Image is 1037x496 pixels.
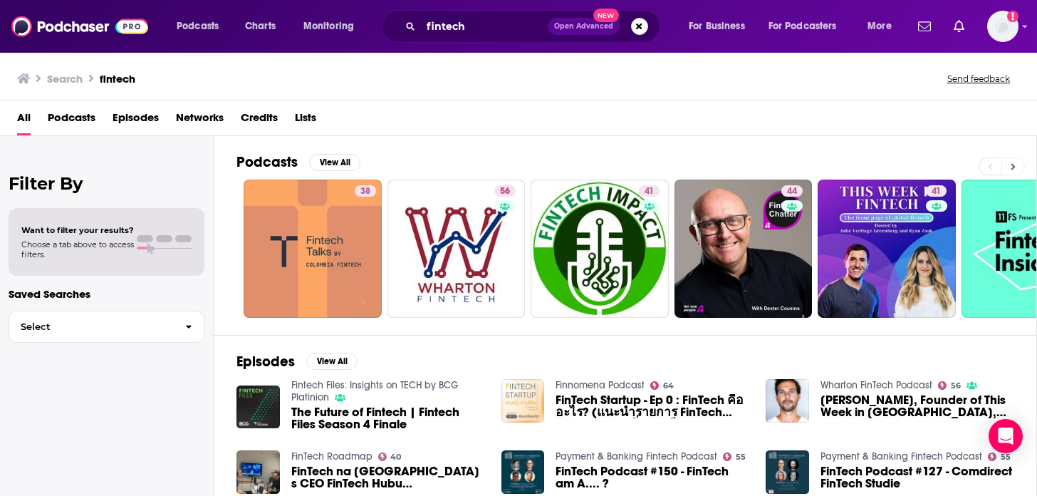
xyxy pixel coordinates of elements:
[236,450,280,494] img: FinTech na Slovensku s CEO FinTech Hubu Slovakia Jurajom Kralikom a podpředsedou Slovenské FinTec...
[932,185,941,199] span: 41
[689,16,745,36] span: For Business
[360,185,370,199] span: 38
[987,11,1018,42] span: Logged in as InkhouseWaltham
[21,225,134,235] span: Want to filter your results?
[176,106,224,135] a: Networks
[554,23,613,30] span: Open Advanced
[556,394,749,418] a: FinTech Startup - Ep 0 : FinTech คืออะไร? (แนะนำรายการ FinTech Startup แห่งหนึ่งย่านสีลม)
[820,450,982,463] a: Payment & Banking Fintech Podcast
[989,419,1023,453] div: Open Intercom Messenger
[650,381,674,390] a: 64
[395,10,674,43] div: Search podcasts, credits, & more...
[291,406,484,430] a: The Future of Fintech | Fintech Files Season 4 Finale
[820,394,1013,418] span: [PERSON_NAME], Founder of This Week in [GEOGRAPHIC_DATA], GP of The Fintech Fund - A leading voic...
[759,15,858,38] button: open menu
[820,394,1013,418] a: Nik Milanović, Founder of This Week in Fintech, GP of The Fintech Fund - A leading voice in fintech
[1007,11,1018,22] svg: Add a profile image
[236,153,298,171] h2: Podcasts
[867,16,892,36] span: More
[531,180,669,318] a: 41
[48,106,95,135] a: Podcasts
[987,11,1018,42] button: Show profile menu
[723,453,746,461] a: 55
[501,450,545,494] img: FinTech Podcast #150 - FinTech am A.... ?
[987,11,1018,42] img: User Profile
[736,454,746,460] span: 55
[820,379,932,391] a: Wharton FinTech Podcast
[21,239,134,259] span: Choose a tab above to access filters.
[47,72,83,86] h3: Search
[818,180,956,318] a: 41
[768,16,837,36] span: For Podcasters
[306,353,358,370] button: View All
[295,106,316,135] a: Lists
[9,322,174,331] span: Select
[291,465,484,490] span: FinTech na [GEOGRAPHIC_DATA] s CEO FinTech Hubu [GEOGRAPHIC_DATA] [PERSON_NAME] a podpředsedou Sl...
[236,153,360,171] a: PodcastsView All
[548,18,620,35] button: Open AdvancedNew
[501,379,545,423] img: FinTech Startup - Ep 0 : FinTech คืออะไร? (แนะนำรายการ FinTech Startup แห่งหนึ่งย่านสีลม)
[245,16,276,36] span: Charts
[645,185,654,199] span: 41
[938,381,961,390] a: 56
[556,379,645,391] a: Finnomena Podcast
[113,106,159,135] a: Episodes
[556,450,717,463] a: Payment & Banking Fintech Podcast
[639,185,660,197] a: 41
[17,106,31,135] a: All
[679,15,763,38] button: open menu
[1001,454,1011,460] span: 55
[766,450,809,494] img: FinTech Podcast #127 - Comdirect FinTech Studie
[9,287,204,301] p: Saved Searches
[500,185,510,199] span: 56
[236,353,295,371] h2: Episodes
[236,386,280,429] img: The Future of Fintech | Fintech Files Season 4 Finale
[355,185,376,197] a: 38
[912,14,937,38] a: Show notifications dropdown
[988,453,1011,461] a: 55
[303,16,354,36] span: Monitoring
[244,180,382,318] a: 38
[291,465,484,490] a: FinTech na Slovensku s CEO FinTech Hubu Slovakia Jurajom Kralikom a podpředsedou Slovenské FinTec...
[293,15,372,38] button: open menu
[387,180,526,318] a: 56
[241,106,278,135] a: Credits
[236,15,284,38] a: Charts
[9,311,204,343] button: Select
[858,15,910,38] button: open menu
[11,13,148,40] img: Podchaser - Follow, Share and Rate Podcasts
[236,353,358,371] a: EpisodesView All
[593,9,619,22] span: New
[9,173,204,194] h2: Filter By
[291,450,372,463] a: FinTech Roadmap
[390,454,401,460] span: 40
[663,383,674,389] span: 64
[309,154,360,171] button: View All
[167,15,237,38] button: open menu
[378,453,402,461] a: 40
[951,383,961,389] span: 56
[291,379,459,403] a: Fintech Files: Insights on TECH by BCG Platinion
[556,465,749,490] a: FinTech Podcast #150 - FinTech am A.... ?
[421,15,548,38] input: Search podcasts, credits, & more...
[100,72,135,86] h3: fintech
[781,185,803,197] a: 44
[948,14,970,38] a: Show notifications dropdown
[820,465,1013,490] a: FinTech Podcast #127 - Comdirect FinTech Studie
